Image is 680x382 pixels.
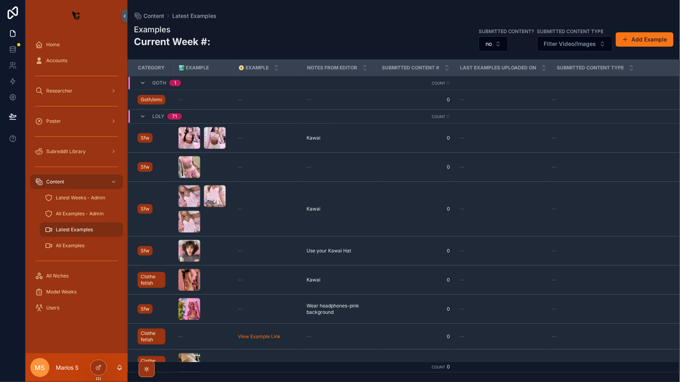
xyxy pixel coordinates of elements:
span: 📀 EXAMPLE [239,65,269,71]
span: -- [552,333,557,340]
a: -- [552,96,669,103]
span: -- [552,206,557,212]
a: 0 [381,361,450,367]
span: -- [460,248,464,254]
span: CATEGORY [138,65,165,71]
a: All Examples - Admin [40,207,123,221]
a: -- [552,361,669,367]
a: Sfw [138,246,153,256]
span: Kawai [307,206,320,212]
span: Accounts [46,57,67,64]
span: Sfw [141,248,149,254]
p: Marios S [56,364,79,372]
span: All Examples - Admin [56,211,104,217]
a: Sfw [138,133,153,143]
a: -- [238,135,297,141]
small: Count [432,114,445,119]
span: Content [46,179,64,185]
span: Notes From Editor [307,65,358,71]
a: Sfw [138,161,169,173]
a: -- [460,361,547,367]
a: -- [552,164,669,170]
span: -- [460,206,464,212]
span: 0 [381,135,450,141]
span: Latest Weeks - Admin [56,195,105,201]
a: Sfw [138,162,153,172]
a: Kawai [307,277,372,283]
span: -- [460,306,464,312]
span: Users [46,305,59,311]
span: Last Examples Uploaded On [460,65,537,71]
a: View Example Link [238,333,297,340]
span: -- [238,206,243,212]
a: Latest Weeks - Admin [40,191,123,205]
span: -- [178,333,183,340]
span: Submitted Content Type [557,65,624,71]
img: App logo [70,10,83,22]
a: Clothe fetish [138,356,165,372]
a: 0 [381,248,450,254]
a: Subreddit Library [30,144,123,159]
span: Sfw [141,135,149,141]
a: Goth/emo [138,95,165,104]
label: Submitted Content Type [537,28,604,35]
a: -- [552,333,669,340]
a: -- [238,306,297,312]
a: Sfw [138,203,169,215]
span: 0 [381,306,450,312]
a: Kawai [307,135,372,141]
span: -- [238,135,243,141]
a: All Examples [40,238,123,253]
label: Submitted Content? [479,28,534,35]
a: Sfw [138,244,169,257]
div: scrollable content [26,32,128,325]
a: Content [134,12,164,20]
div: 1 [174,80,176,86]
span: Latest Examples [56,226,93,233]
span: -- [552,306,557,312]
a: 0 [381,277,450,283]
a: Sfw [138,304,153,314]
span: -- [178,96,183,103]
span: -- [552,135,557,141]
a: Clothe fetish [138,272,165,288]
h1: Examples [134,24,210,35]
span: 0 [447,80,450,86]
a: 0 [381,333,450,340]
a: -- [460,248,547,254]
a: -- [238,206,297,212]
a: Wear headphones-pink background [307,303,372,315]
span: Content [143,12,164,20]
span: -- [238,277,243,283]
span: -- [552,248,557,254]
span: -- [460,333,464,340]
span: -- [552,361,557,367]
a: Accounts [30,53,123,68]
a: All Niches [30,269,123,283]
a: -- [552,135,669,141]
a: Content [30,175,123,189]
a: Add Example [616,32,674,47]
span: Model Weeks [46,289,77,295]
span: Wear cute/simillar panties [307,361,365,367]
span: 🏞️ EXAMPLE [179,65,209,71]
a: Clothe fetish [138,327,169,346]
a: Users [30,301,123,315]
a: Latest Examples [172,12,216,20]
span: 0 [381,206,450,212]
span: -- [460,361,464,367]
button: Select Button [479,36,508,51]
a: -- [178,96,228,103]
a: -- [460,96,547,103]
span: Sfw [141,206,149,212]
span: -- [460,164,464,170]
span: -- [552,277,557,283]
div: 71 [172,113,177,120]
span: Loly [152,113,164,120]
span: Clothe fetish [141,274,162,286]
